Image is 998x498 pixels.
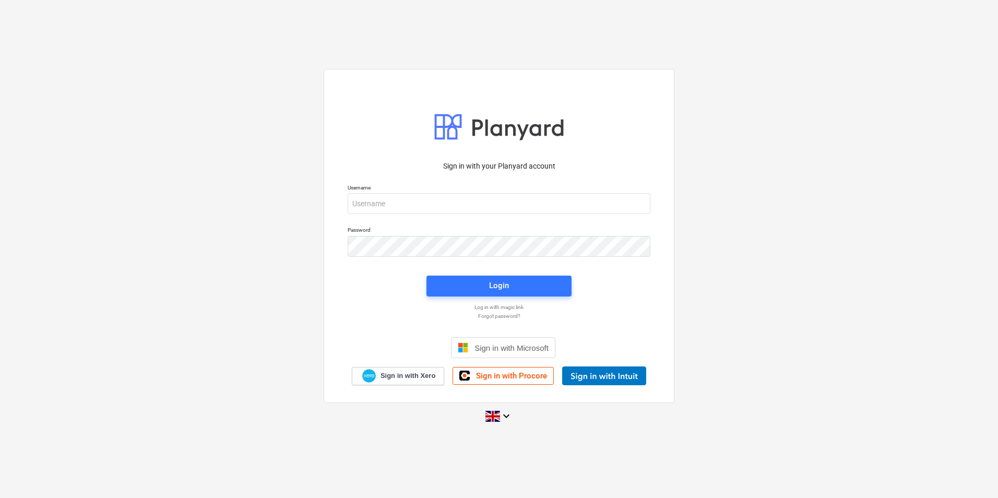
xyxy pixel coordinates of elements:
[348,193,650,214] input: Username
[342,313,656,319] a: Forgot password?
[348,184,650,193] p: Username
[348,227,650,235] p: Password
[476,371,547,381] span: Sign in with Procore
[342,304,656,311] a: Log in with magic link
[474,343,549,352] span: Sign in with Microsoft
[489,279,509,292] div: Login
[500,410,513,422] i: keyboard_arrow_down
[362,369,376,383] img: Xero logo
[426,276,572,297] button: Login
[352,367,445,385] a: Sign in with Xero
[348,161,650,172] p: Sign in with your Planyard account
[458,342,468,353] img: Microsoft logo
[453,367,554,385] a: Sign in with Procore
[381,371,435,381] span: Sign in with Xero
